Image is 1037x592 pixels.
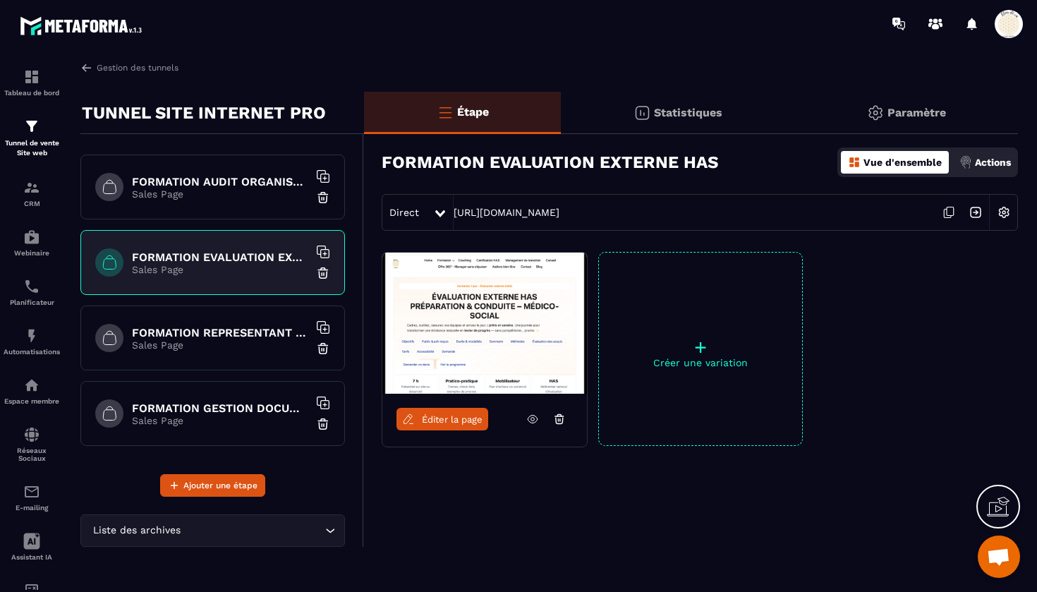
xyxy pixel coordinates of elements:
p: + [599,337,802,357]
h6: FORMATION REPRESENTANT AU CVS [132,326,308,339]
div: Ouvrir le chat [978,536,1020,578]
span: Direct [389,207,419,218]
a: automationsautomationsAutomatisations [4,317,60,366]
p: Sales Page [132,339,308,351]
img: automations [23,377,40,394]
img: trash [316,191,330,205]
img: trash [316,342,330,356]
p: E-mailing [4,504,60,512]
img: formation [23,68,40,85]
p: Sales Page [132,415,308,426]
a: Éditer la page [396,408,488,430]
h6: FORMATION AUDIT ORGANISATIONNEL EN ESSMS [132,175,308,188]
p: Automatisations [4,348,60,356]
p: Sales Page [132,188,308,200]
img: bars-o.4a397970.svg [437,104,454,121]
a: Assistant IA [4,522,60,572]
p: Créer une variation [599,357,802,368]
img: formation [23,179,40,196]
img: trash [316,266,330,280]
img: email [23,483,40,500]
p: Tunnel de vente Site web [4,138,60,158]
p: Actions [975,157,1011,168]
p: Vue d'ensemble [863,157,942,168]
img: setting-w.858f3a88.svg [990,199,1017,226]
img: automations [23,327,40,344]
div: Search for option [80,514,345,547]
h3: FORMATION EVALUATION EXTERNE HAS [382,152,718,172]
span: Liste des archives [90,523,183,538]
p: Sales Page [132,264,308,275]
p: Assistant IA [4,553,60,561]
img: automations [23,229,40,246]
a: emailemailE-mailing [4,473,60,522]
img: social-network [23,426,40,443]
p: TUNNEL SITE INTERNET PRO [82,99,326,127]
p: Webinaire [4,249,60,257]
button: Ajouter une étape [160,474,265,497]
a: automationsautomationsWebinaire [4,218,60,267]
input: Search for option [183,523,322,538]
p: CRM [4,200,60,207]
a: social-networksocial-networkRéseaux Sociaux [4,416,60,473]
p: Planificateur [4,298,60,306]
span: Ajouter une étape [183,478,257,493]
img: dashboard-orange.40269519.svg [848,156,861,169]
a: automationsautomationsEspace membre [4,366,60,416]
p: Réseaux Sociaux [4,447,60,462]
span: Éditer la page [422,414,483,425]
a: [URL][DOMAIN_NAME] [454,207,559,218]
p: Paramètre [887,106,946,119]
h6: FORMATION GESTION DOCUMENTAIRE QUALITE [132,401,308,415]
a: schedulerschedulerPlanificateur [4,267,60,317]
img: logo [20,13,147,39]
img: image [382,253,587,394]
img: arrow [80,61,93,74]
img: stats.20deebd0.svg [633,104,650,121]
p: Espace membre [4,397,60,405]
p: Étape [457,105,489,119]
img: arrow-next.bcc2205e.svg [962,199,989,226]
img: scheduler [23,278,40,295]
img: trash [316,417,330,431]
a: Gestion des tunnels [80,61,178,74]
p: Statistiques [654,106,722,119]
p: Tableau de bord [4,89,60,97]
a: formationformationTableau de bord [4,58,60,107]
img: formation [23,118,40,135]
h6: FORMATION EVALUATION EXTERNE HAS [132,250,308,264]
a: formationformationTunnel de vente Site web [4,107,60,169]
img: actions.d6e523a2.png [959,156,972,169]
a: formationformationCRM [4,169,60,218]
img: setting-gr.5f69749f.svg [867,104,884,121]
